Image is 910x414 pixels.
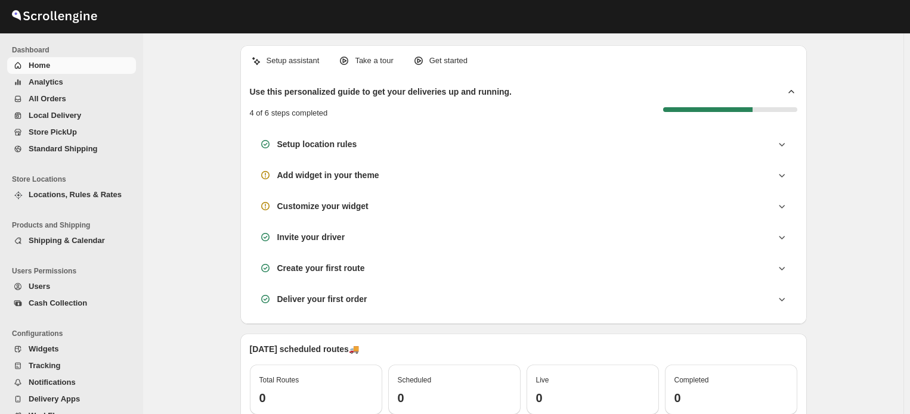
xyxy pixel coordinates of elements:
[267,55,320,67] p: Setup assistant
[7,186,136,203] button: Locations, Rules & Rates
[7,278,136,295] button: Users
[7,232,136,249] button: Shipping & Calendar
[398,376,432,384] span: Scheduled
[259,391,373,405] h3: 0
[277,169,379,181] h3: Add widget in your theme
[12,329,137,338] span: Configurations
[29,282,50,291] span: Users
[277,262,365,274] h3: Create your first route
[277,138,357,150] h3: Setup location rules
[674,376,709,384] span: Completed
[12,45,137,55] span: Dashboard
[277,200,369,212] h3: Customize your widget
[29,378,76,387] span: Notifications
[12,220,137,230] span: Products and Shipping
[7,74,136,91] button: Analytics
[29,111,81,120] span: Local Delivery
[259,376,299,384] span: Total Routes
[277,293,367,305] h3: Deliver your first order
[536,376,549,384] span: Live
[29,361,60,370] span: Tracking
[29,298,87,307] span: Cash Collection
[250,107,328,119] p: 4 of 6 steps completed
[12,266,137,276] span: Users Permissions
[277,231,345,243] h3: Invite your driver
[7,341,136,357] button: Widgets
[250,343,797,355] p: [DATE] scheduled routes 🚚
[355,55,393,67] p: Take a tour
[29,236,105,245] span: Shipping & Calendar
[29,77,63,86] span: Analytics
[29,61,50,70] span: Home
[7,374,136,391] button: Notifications
[7,91,136,107] button: All Orders
[398,391,511,405] h3: 0
[29,144,98,153] span: Standard Shipping
[7,57,136,74] button: Home
[29,190,122,199] span: Locations, Rules & Rates
[536,391,649,405] h3: 0
[7,391,136,407] button: Delivery Apps
[7,357,136,374] button: Tracking
[250,86,512,98] h2: Use this personalized guide to get your deliveries up and running.
[29,344,58,353] span: Widgets
[429,55,468,67] p: Get started
[674,391,788,405] h3: 0
[29,394,80,403] span: Delivery Apps
[29,127,77,136] span: Store PickUp
[29,94,66,103] span: All Orders
[7,295,136,312] button: Cash Collection
[12,175,137,184] span: Store Locations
